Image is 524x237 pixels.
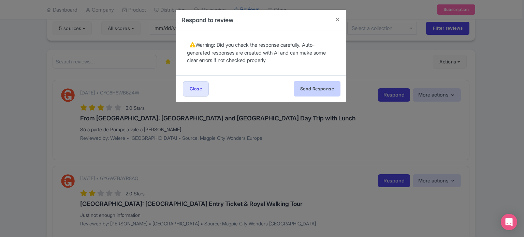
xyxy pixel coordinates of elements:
[181,15,234,25] h4: Respond to review
[187,41,335,64] div: Warning: Did you check the response carefully. Auto-generated responses are created with AI and c...
[294,81,340,97] button: Send Response
[330,10,346,29] button: Close
[501,214,517,230] div: Open Intercom Messenger
[183,81,209,97] a: Close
